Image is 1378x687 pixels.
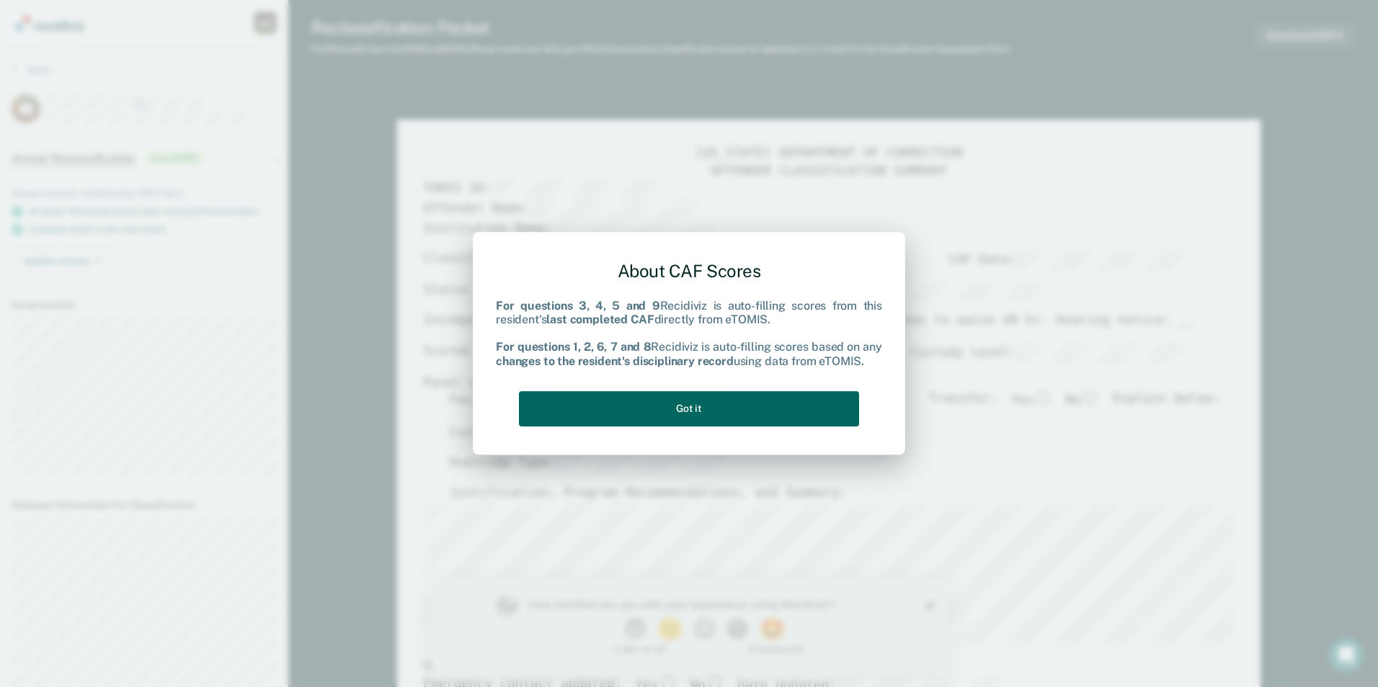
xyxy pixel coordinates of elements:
[193,39,218,60] button: 1
[98,19,431,32] div: How satisfied are you with your experience using Recidiviz?
[496,299,882,368] div: Recidiviz is auto-filling scores from this resident's directly from eTOMIS. Recidiviz is auto-fil...
[519,391,859,426] button: Got it
[496,299,660,313] b: For questions 3, 4, 5 and 9
[295,39,321,60] button: 4
[262,39,288,60] button: 3
[496,341,651,354] b: For questions 1, 2, 6, 7 and 8
[316,65,453,74] div: 5 - Extremely
[496,354,734,368] b: changes to the resident's disciplinary record
[226,39,255,60] button: 2
[98,65,234,74] div: 1 - Not at all
[63,14,86,37] img: Profile image for Kim
[328,39,357,60] button: 5
[546,313,654,326] b: last completed CAF
[494,22,503,30] div: Close survey
[496,249,882,293] div: About CAF Scores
